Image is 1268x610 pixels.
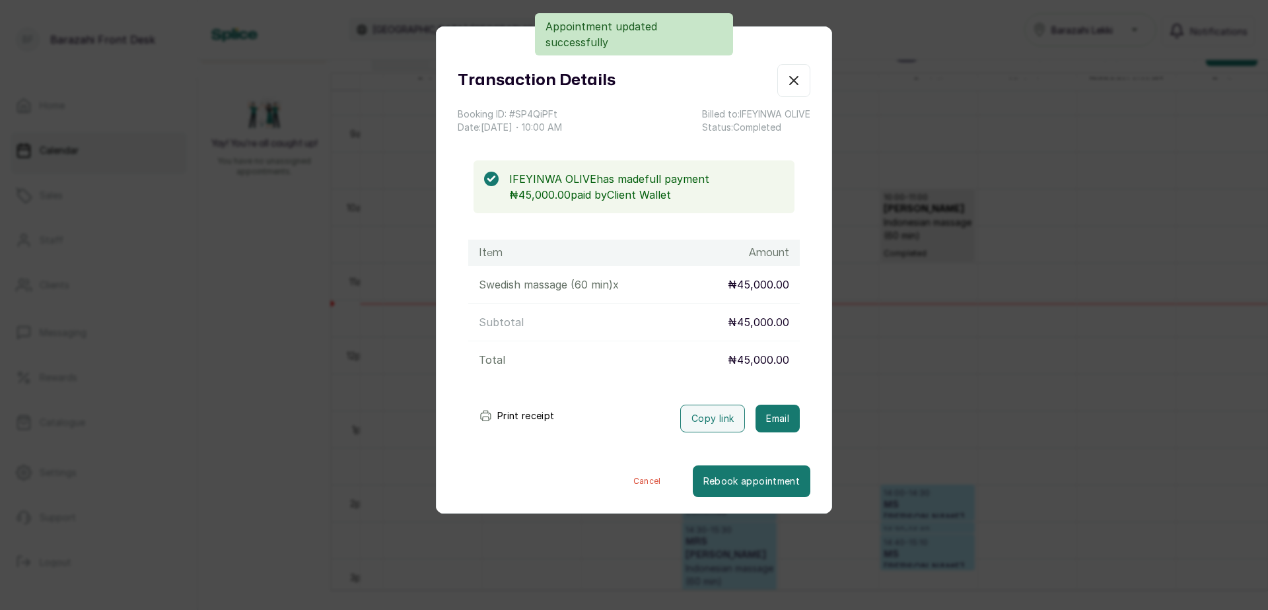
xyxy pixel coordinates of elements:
button: Cancel [602,465,693,497]
button: Email [756,405,800,432]
p: Appointment updated successfully [546,18,722,50]
p: Date: [DATE] ・ 10:00 AM [458,121,562,134]
p: ₦45,000.00 [728,277,789,292]
p: Billed to: IFEYINWA OLIVE [702,108,810,121]
p: ₦45,000.00 [728,352,789,368]
h1: Transaction Details [458,69,616,92]
p: ₦45,000.00 [728,314,789,330]
p: Booking ID: # SP4QiPFt [458,108,562,121]
h1: Amount [749,245,789,261]
p: Subtotal [479,314,524,330]
p: IFEYINWA OLIVE has made full payment [509,171,784,187]
h1: Item [479,245,503,261]
button: Copy link [680,405,745,432]
p: ₦45,000.00 paid by Client Wallet [509,187,784,203]
p: Status: Completed [702,121,810,134]
p: Total [479,352,505,368]
button: Print receipt [468,403,565,429]
p: Swedish massage (60 min) x [479,277,619,292]
button: Rebook appointment [693,465,810,497]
